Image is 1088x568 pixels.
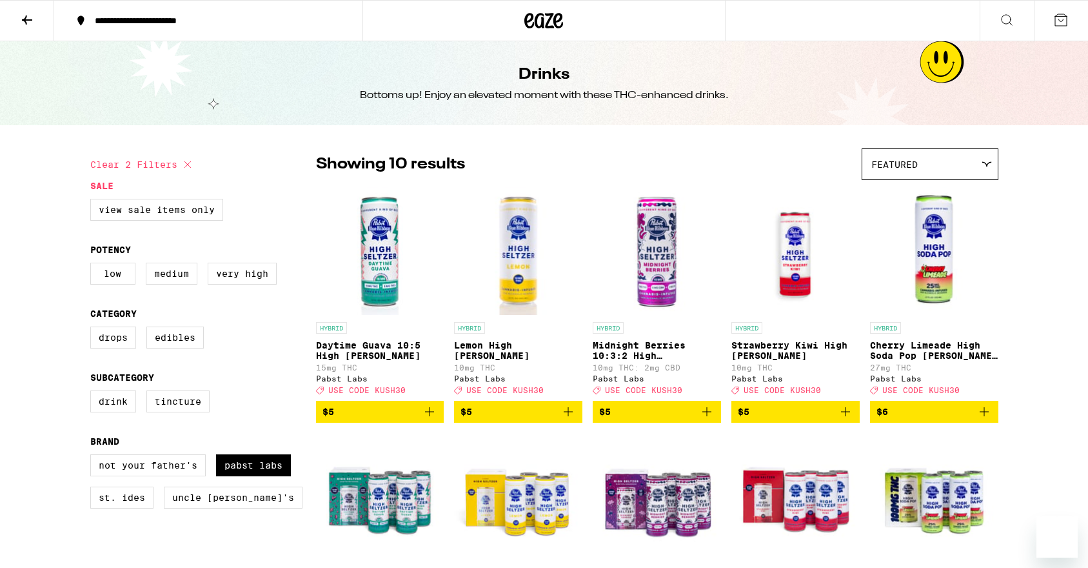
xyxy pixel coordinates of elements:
a: Open page for Lemon High Seltzer from Pabst Labs [454,187,582,401]
img: Pabst Labs - Cherry Limeade High Soda Pop 25mg - 4 Pack [870,433,998,562]
p: 10mg THC [731,363,860,372]
p: Showing 10 results [316,154,465,176]
img: Pabst Labs - Midnight Berries 10:3:2 High Seltzer [593,187,721,316]
span: USE CODE KUSH30 [328,386,406,394]
p: HYBRID [454,322,485,334]
iframe: Button to launch messaging window [1036,516,1078,558]
p: Daytime Guava 10:5 High [PERSON_NAME] [316,340,444,361]
div: Pabst Labs [454,374,582,383]
img: Pabst Labs - Daytime Guava High Seltzer - 4-pack [316,433,444,562]
button: Add to bag [593,401,721,423]
legend: Subcategory [90,372,154,383]
img: Pabst Labs - Strawberry Kiwi High Seltzer - 4-Pack [731,433,860,562]
p: Strawberry Kiwi High [PERSON_NAME] [731,340,860,361]
label: St. Ides [90,487,153,509]
button: Add to bag [454,401,582,423]
p: Cherry Limeade High Soda Pop [PERSON_NAME] - 25mg [870,340,998,361]
img: Pabst Labs - Cherry Limeade High Soda Pop Seltzer - 25mg [870,187,998,316]
img: Pabst Labs - Lemon High Seltzer [454,187,582,316]
label: View Sale Items Only [90,199,223,221]
label: Pabst Labs [216,454,291,476]
span: USE CODE KUSH30 [744,386,821,394]
p: 15mg THC [316,363,444,372]
div: Pabst Labs [593,374,721,383]
img: Pabst Labs - Lemon High Seltzer - 4-Pack [454,433,582,562]
p: Midnight Berries 10:3:2 High [PERSON_NAME] [593,340,721,361]
legend: Category [90,309,137,319]
span: $5 [599,407,611,417]
div: Pabst Labs [870,374,998,383]
a: Open page for Midnight Berries 10:3:2 High Seltzer from Pabst Labs [593,187,721,401]
label: Tincture [146,391,210,412]
p: HYBRID [870,322,901,334]
p: HYBRID [316,322,347,334]
div: Pabst Labs [731,374,860,383]
label: Not Your Father's [90,454,206,476]
span: USE CODE KUSH30 [466,386,544,394]
label: Edibles [146,327,204,349]
a: Open page for Strawberry Kiwi High Seltzer from Pabst Labs [731,187,860,401]
label: Uncle [PERSON_NAME]'s [164,487,302,509]
label: Medium [146,263,197,285]
legend: Potency [90,245,131,255]
label: Drops [90,327,136,349]
p: 10mg THC [454,363,582,372]
div: Pabst Labs [316,374,444,383]
img: Pabst Labs - Daytime Guava 10:5 High Seltzer [316,187,444,316]
span: $5 [460,407,472,417]
p: HYBRID [731,322,762,334]
a: Open page for Cherry Limeade High Soda Pop Seltzer - 25mg from Pabst Labs [870,187,998,401]
p: 10mg THC: 2mg CBD [593,363,721,372]
span: USE CODE KUSH30 [882,386,960,394]
span: Featured [871,159,918,170]
div: Bottoms up! Enjoy an elevated moment with these THC-enhanced drinks. [360,88,729,103]
img: Pabst Labs - Strawberry Kiwi High Seltzer [731,187,860,316]
p: Lemon High [PERSON_NAME] [454,340,582,361]
label: Very High [208,263,277,285]
button: Add to bag [316,401,444,423]
p: HYBRID [593,322,624,334]
h1: Drinks [519,64,569,86]
span: $5 [322,407,334,417]
img: Pabst Labs - Midnight Berries High Seltzer - 4-pack [593,433,721,562]
button: Add to bag [870,401,998,423]
span: $5 [738,407,749,417]
label: Low [90,263,135,285]
legend: Brand [90,436,119,447]
p: 27mg THC [870,363,998,372]
span: $6 [876,407,888,417]
label: Drink [90,391,136,412]
a: Open page for Daytime Guava 10:5 High Seltzer from Pabst Labs [316,187,444,401]
span: USE CODE KUSH30 [605,386,682,394]
legend: Sale [90,181,114,191]
button: Clear 2 filters [90,148,195,181]
button: Add to bag [731,401,860,423]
